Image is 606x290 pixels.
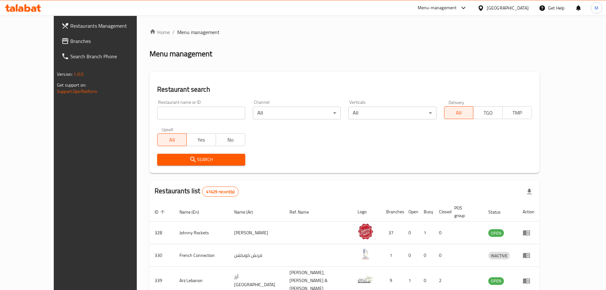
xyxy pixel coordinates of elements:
span: INACTIVE [488,252,510,259]
label: Upsell [162,127,173,131]
span: Get support on: [57,81,86,89]
span: POS group [454,204,476,219]
span: Menu management [177,28,219,36]
span: Name (Ar) [234,208,261,216]
button: Yes [186,133,216,146]
span: Name (En) [179,208,207,216]
h2: Restaurants list [155,186,239,197]
div: Menu [523,229,534,237]
span: ID [155,208,167,216]
img: French Connection [358,246,373,262]
a: Restaurants Management [56,18,155,33]
li: / [172,28,175,36]
span: 41429 record(s) [202,189,238,195]
input: Search for restaurant name or ID.. [157,107,245,119]
div: Export file [522,184,537,199]
div: Menu [523,251,534,259]
td: 37 [381,222,403,244]
td: 0 [403,222,419,244]
td: 328 [150,222,174,244]
img: Johnny Rockets [358,223,373,239]
div: Menu [523,277,534,285]
a: Support.OpsPlatform [57,87,97,95]
th: Busy [419,202,434,222]
span: Search Branch Phone [70,53,150,60]
td: 0 [434,244,449,267]
button: TMP [502,106,532,119]
span: M [595,4,598,11]
td: Johnny Rockets [174,222,229,244]
span: No [219,135,243,145]
h2: Restaurant search [157,85,532,94]
div: Total records count [202,187,239,197]
td: 1 [381,244,403,267]
nav: breadcrumb [150,28,540,36]
a: Branches [56,33,155,49]
span: All [447,108,471,117]
span: Yes [189,135,213,145]
td: 330 [150,244,174,267]
td: [PERSON_NAME] [229,222,284,244]
span: Restaurants Management [70,22,150,30]
div: INACTIVE [488,252,510,259]
td: 0 [419,244,434,267]
div: Menu-management [418,4,457,12]
div: All [348,107,436,119]
img: Arz Lebanon [358,272,373,287]
span: Version: [57,70,73,78]
span: OPEN [488,277,504,285]
button: All [157,133,187,146]
button: All [444,106,474,119]
td: French Connection [174,244,229,267]
th: Open [403,202,419,222]
div: [GEOGRAPHIC_DATA] [487,4,529,11]
span: TMP [505,108,529,117]
label: Delivery [449,100,464,104]
th: Action [518,202,540,222]
th: Closed [434,202,449,222]
div: OPEN [488,277,504,285]
button: No [216,133,245,146]
div: All [253,107,341,119]
span: Branches [70,37,150,45]
span: OPEN [488,230,504,237]
td: 0 [434,222,449,244]
span: All [160,135,184,145]
th: Branches [381,202,403,222]
a: Home [150,28,170,36]
button: Search [157,154,245,166]
span: Status [488,208,509,216]
h2: Menu management [150,49,212,59]
span: Ref. Name [289,208,317,216]
span: TGO [476,108,500,117]
button: TGO [473,106,503,119]
th: Logo [352,202,381,222]
td: فرنش كونكشن [229,244,284,267]
a: Search Branch Phone [56,49,155,64]
span: 1.0.0 [73,70,83,78]
span: Search [162,156,240,164]
td: 1 [419,222,434,244]
td: 0 [403,244,419,267]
